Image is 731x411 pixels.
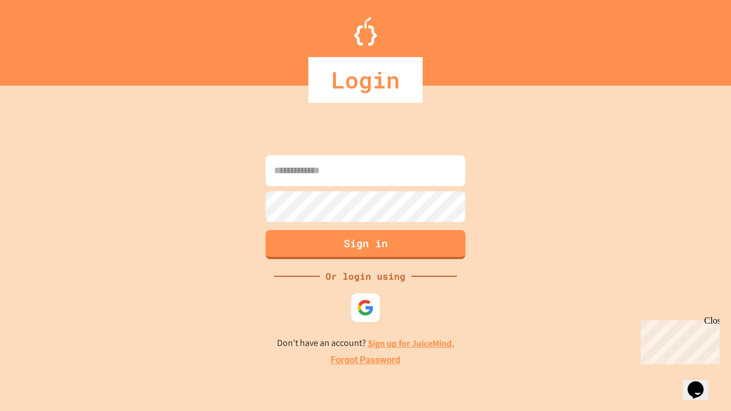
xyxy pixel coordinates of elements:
div: Chat with us now!Close [5,5,79,72]
button: Sign in [266,230,465,259]
div: Or login using [320,269,411,283]
a: Forgot Password [331,353,400,367]
img: google-icon.svg [357,299,374,316]
a: Sign up for JuiceMind. [368,337,455,349]
div: Login [308,57,423,103]
iframe: chat widget [683,365,720,400]
img: Logo.svg [354,17,377,46]
iframe: chat widget [636,316,720,364]
p: Don't have an account? [277,336,455,350]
